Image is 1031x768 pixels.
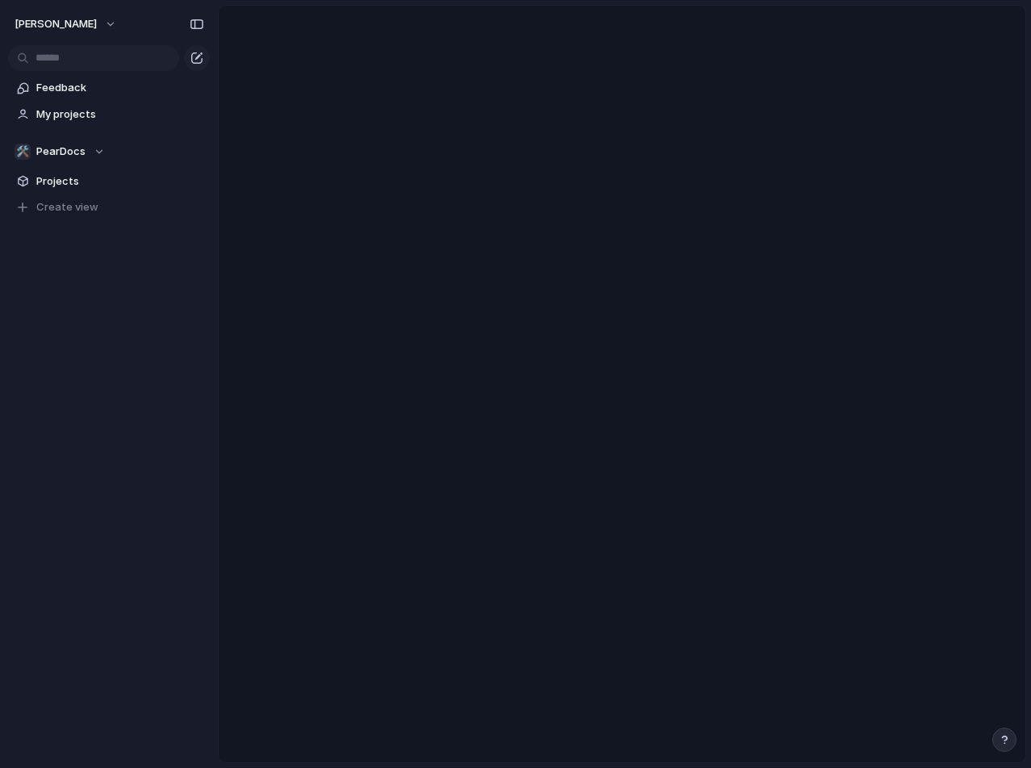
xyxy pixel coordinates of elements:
[15,144,31,160] div: 🛠️
[8,76,210,100] a: Feedback
[8,169,210,194] a: Projects
[8,195,210,219] button: Create view
[36,80,204,96] span: Feedback
[8,102,210,127] a: My projects
[36,199,98,215] span: Create view
[8,140,210,164] button: 🛠️PearDocs
[15,16,97,32] span: [PERSON_NAME]
[36,144,86,160] span: PearDocs
[36,173,204,190] span: Projects
[7,11,125,37] button: [PERSON_NAME]
[36,106,204,123] span: My projects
